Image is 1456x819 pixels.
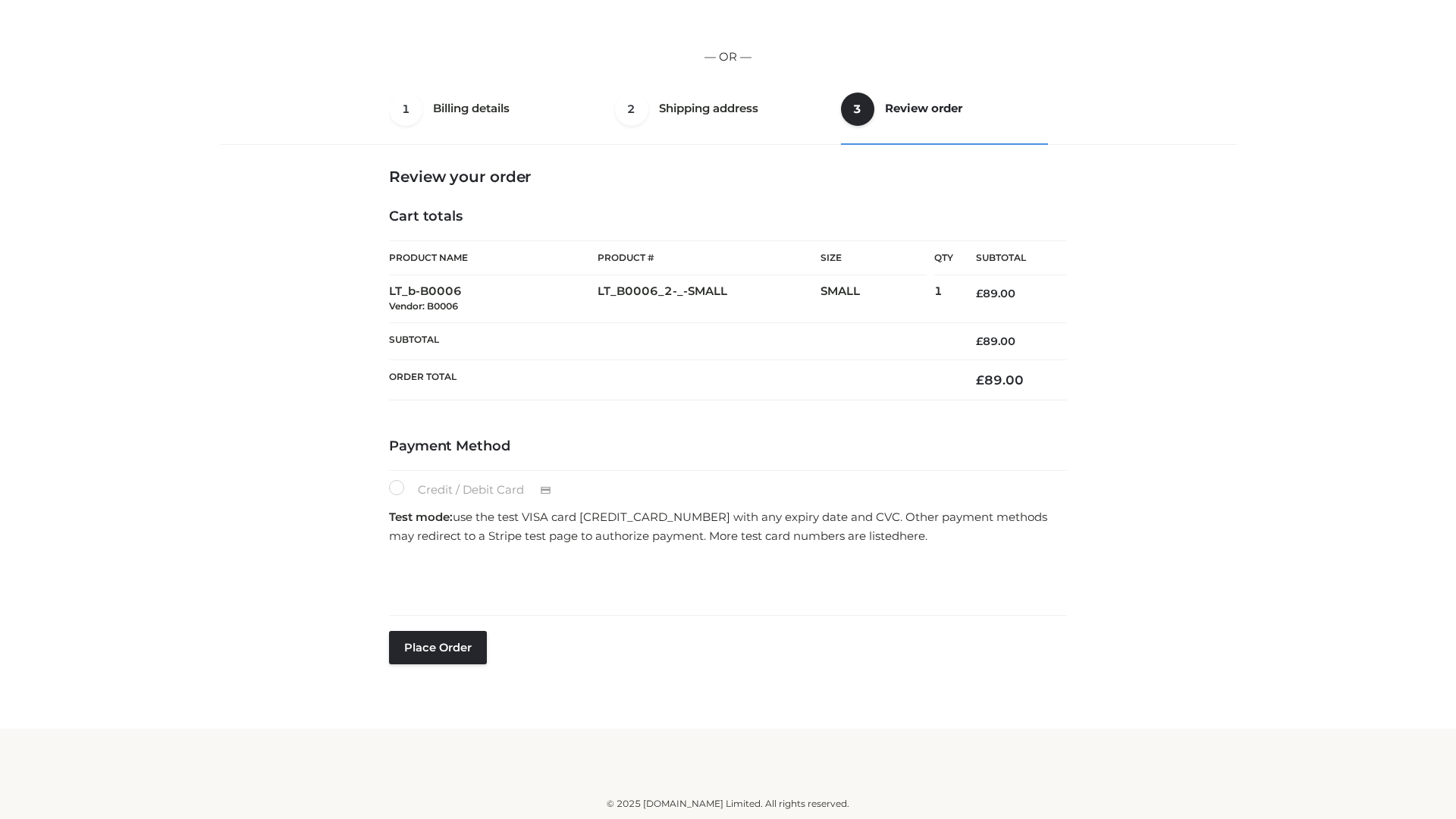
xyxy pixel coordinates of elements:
label: Credit / Debit Card [389,480,567,500]
bdi: 89.00 [976,334,1015,348]
bdi: 89.00 [976,372,1024,388]
h3: Review your order [389,168,1067,186]
td: SMALL [821,275,934,323]
div: © 2025 [DOMAIN_NAME] Limited. All rights reserved. [225,796,1231,811]
strong: Test mode: [389,510,453,524]
iframe: Secure payment input frame [386,551,1064,606]
small: Vendor: B0006 [389,300,458,312]
td: LT_B0006_2-_-SMALL [598,275,821,323]
th: Order Total [389,360,953,400]
h4: Payment Method [389,438,1067,455]
th: Qty [934,240,953,275]
span: £ [976,334,983,348]
p: use the test VISA card [CREDIT_CARD_NUMBER] with any expiry date and CVC. Other payment methods m... [389,507,1067,546]
td: LT_b-B0006 [389,275,598,323]
h4: Cart totals [389,209,1067,225]
th: Subtotal [953,241,1067,275]
span: £ [976,372,984,388]
button: Place order [389,631,487,664]
td: 1 [934,275,953,323]
span: £ [976,287,983,300]
th: Product Name [389,240,598,275]
bdi: 89.00 [976,287,1015,300]
th: Size [821,241,927,275]
p: — OR — [225,47,1231,67]
th: Subtotal [389,322,953,359]
th: Product # [598,240,821,275]
a: here [899,529,925,543]
img: Credit / Debit Card [532,482,560,500]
